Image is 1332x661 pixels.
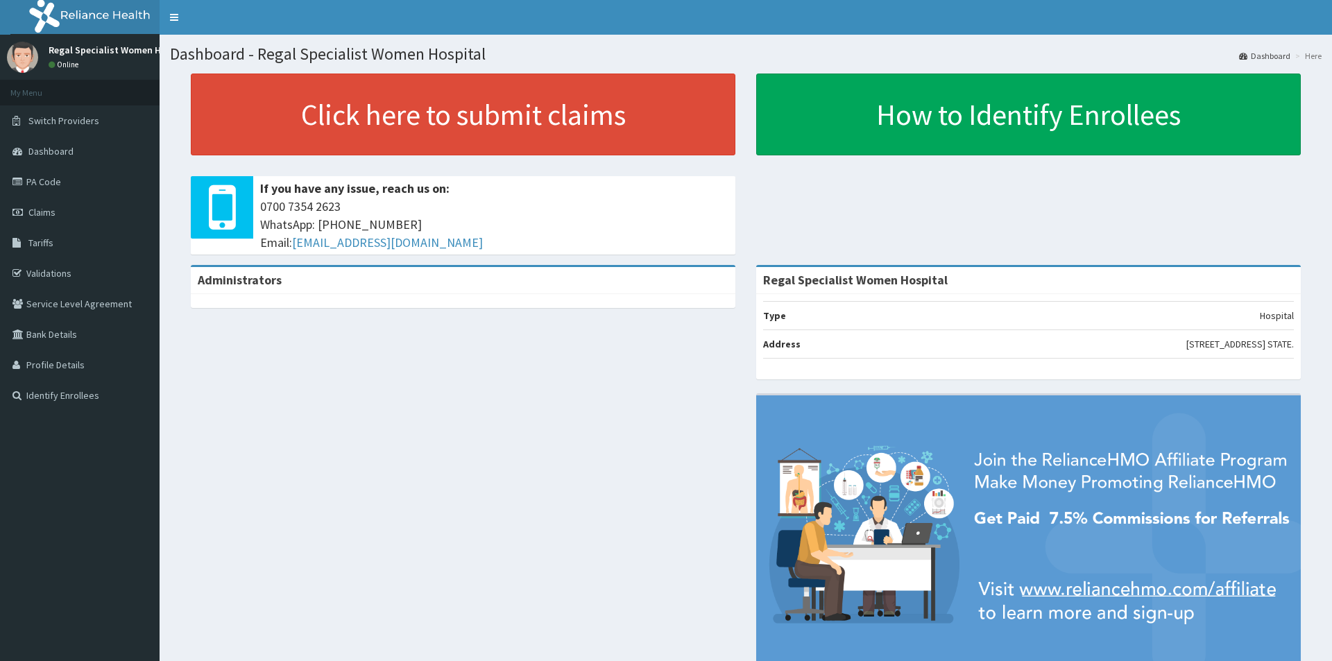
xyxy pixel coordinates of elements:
[28,237,53,249] span: Tariffs
[49,45,192,55] p: Regal Specialist Women Hospital
[756,74,1301,155] a: How to Identify Enrollees
[198,272,282,288] b: Administrators
[28,145,74,157] span: Dashboard
[1239,50,1290,62] a: Dashboard
[292,234,483,250] a: [EMAIL_ADDRESS][DOMAIN_NAME]
[763,272,948,288] strong: Regal Specialist Women Hospital
[763,338,801,350] b: Address
[49,60,82,69] a: Online
[191,74,735,155] a: Click here to submit claims
[28,206,55,218] span: Claims
[1260,309,1294,323] p: Hospital
[170,45,1322,63] h1: Dashboard - Regal Specialist Women Hospital
[28,114,99,127] span: Switch Providers
[763,309,786,322] b: Type
[260,180,450,196] b: If you have any issue, reach us on:
[1292,50,1322,62] li: Here
[260,198,728,251] span: 0700 7354 2623 WhatsApp: [PHONE_NUMBER] Email:
[1186,337,1294,351] p: [STREET_ADDRESS] STATE.
[7,42,38,73] img: User Image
